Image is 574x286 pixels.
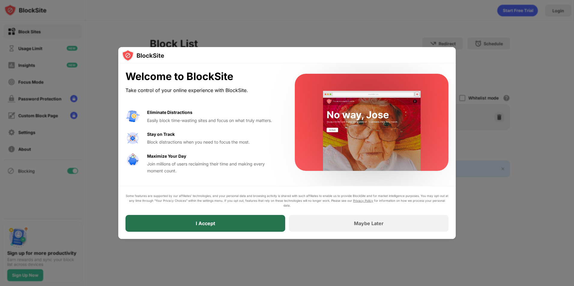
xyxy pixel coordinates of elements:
[125,153,140,167] img: value-safe-time.svg
[147,161,280,174] div: Join millions of users reclaiming their time and making every moment count.
[125,131,140,145] img: value-focus.svg
[147,153,186,159] div: Maximize Your Day
[125,109,140,124] img: value-avoid-distractions.svg
[147,131,175,138] div: Stay on Track
[125,193,449,208] div: Some features are supported by our affiliates’ technologies, and your personal data and browsing ...
[125,86,280,95] div: Take control of your online experience with BlockSite.
[147,117,280,124] div: Easily block time-wasting sites and focus on what truly matters.
[125,70,280,83] div: Welcome to BlockSite
[354,220,384,226] div: Maybe Later
[147,109,192,116] div: Eliminate Distractions
[147,139,280,145] div: Block distractions when you need to focus the most.
[353,199,373,202] a: Privacy Policy
[196,220,215,226] div: I Accept
[122,49,164,61] img: logo-blocksite.svg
